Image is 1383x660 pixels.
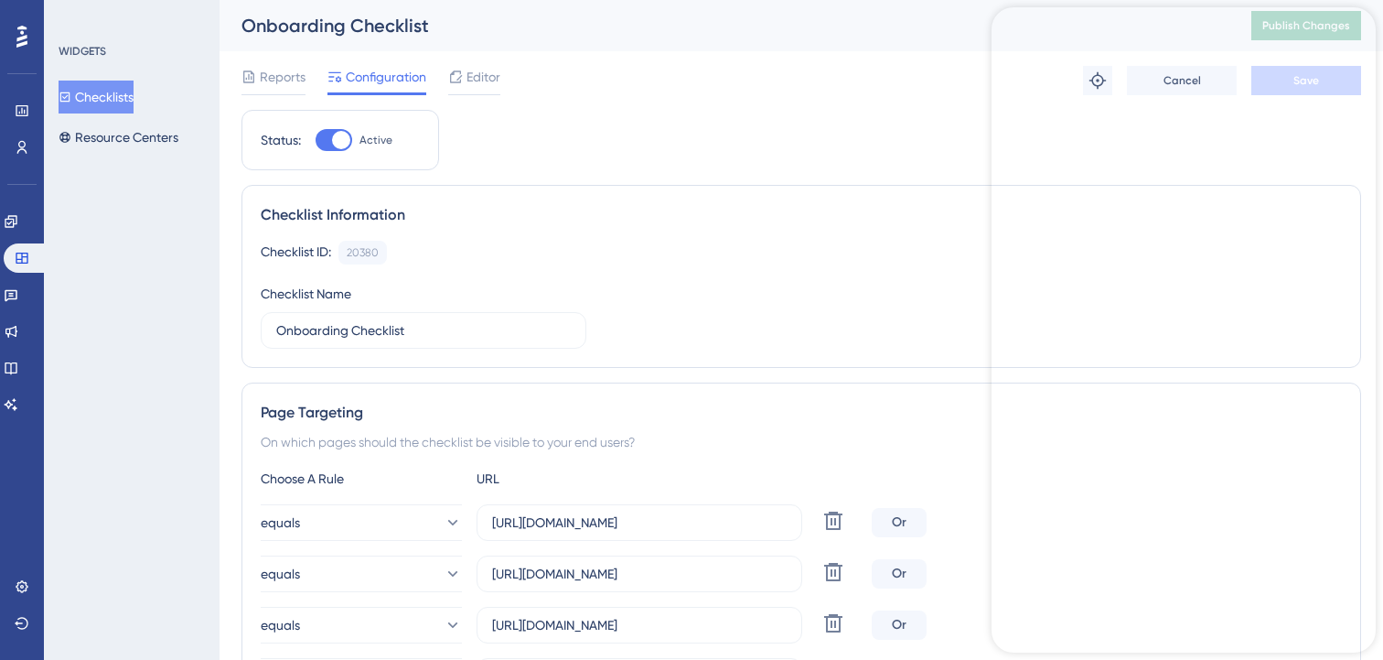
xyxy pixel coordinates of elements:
[261,556,462,592] button: equals
[261,241,331,265] div: Checklist ID:
[872,508,927,537] div: Or
[59,44,106,59] div: WIDGETS
[261,563,300,585] span: equals
[261,431,1342,453] div: On which pages should the checklist be visible to your end users?
[359,133,392,147] span: Active
[241,13,1206,38] div: Onboarding Checklist
[261,468,462,490] div: Choose A Rule
[477,468,678,490] div: URL
[872,611,927,640] div: Or
[261,129,301,151] div: Status:
[276,320,571,341] input: Type your Checklist name
[261,402,1342,424] div: Page Targeting
[261,283,351,305] div: Checklist Name
[59,81,134,114] button: Checklists
[260,66,306,88] span: Reports
[261,614,300,636] span: equals
[872,559,927,589] div: Or
[466,66,500,88] span: Editor
[261,512,300,534] span: equals
[261,204,1342,226] div: Checklist Information
[261,504,462,541] button: equals
[59,121,178,154] button: Resource Centers
[492,615,787,635] input: yourwebsite.com/path
[492,564,787,584] input: yourwebsite.com/path
[347,245,379,260] div: 20380
[346,66,426,88] span: Configuration
[261,607,462,644] button: equals
[492,513,787,533] input: yourwebsite.com/path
